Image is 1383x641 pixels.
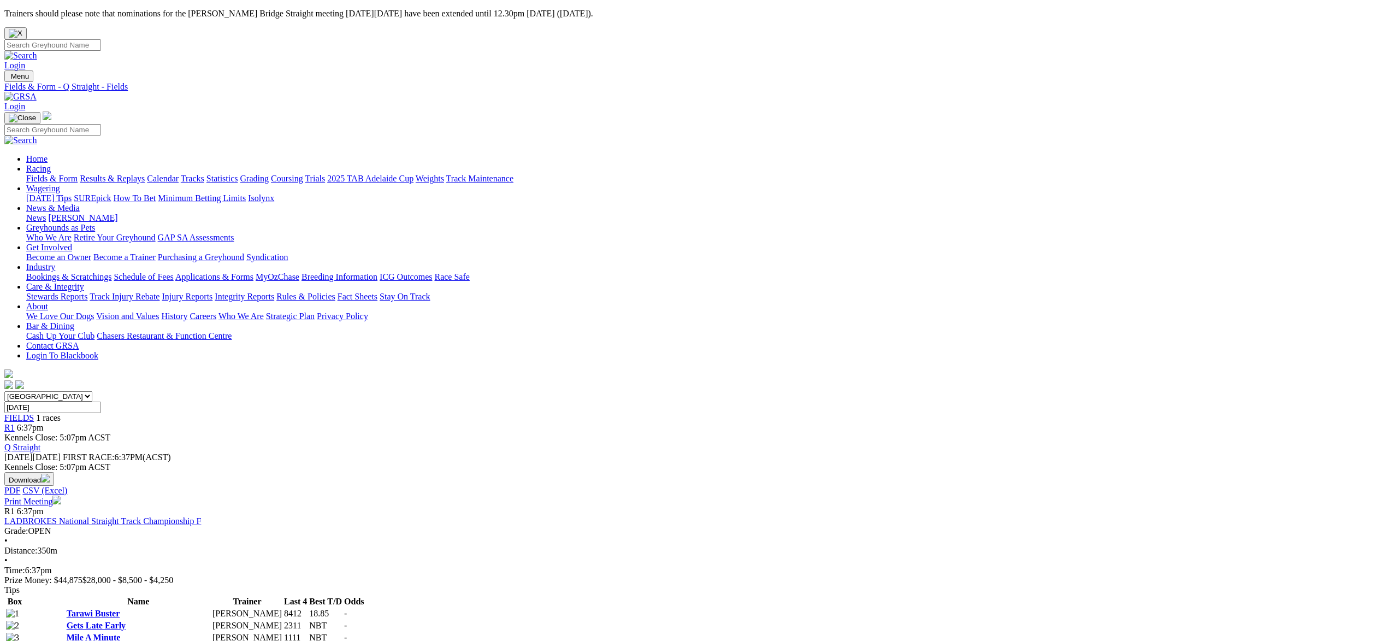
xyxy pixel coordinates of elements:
th: Last 4 [283,596,308,607]
span: Tips [4,585,20,595]
a: Q Straight [4,443,40,452]
a: Bar & Dining [26,321,74,331]
a: SUREpick [74,193,111,203]
div: News & Media [26,213,1379,223]
span: • [4,556,8,565]
span: Kennels Close: 5:07pm ACST [4,433,110,442]
a: Industry [26,262,55,272]
a: Stay On Track [380,292,430,301]
a: Calendar [147,174,179,183]
a: Integrity Reports [215,292,274,301]
input: Search [4,39,101,51]
a: Injury Reports [162,292,212,301]
th: Best T/D [309,596,342,607]
span: - [344,609,347,618]
a: Contact GRSA [26,341,79,350]
a: We Love Our Dogs [26,311,94,321]
div: Greyhounds as Pets [26,233,1379,243]
a: Privacy Policy [317,311,368,321]
div: Bar & Dining [26,331,1379,341]
a: Wagering [26,184,60,193]
a: PDF [4,486,20,495]
div: Care & Integrity [26,292,1379,302]
a: GAP SA Assessments [158,233,234,242]
a: History [161,311,187,321]
input: Select date [4,402,101,413]
span: [DATE] [4,452,61,462]
a: How To Bet [114,193,156,203]
a: Greyhounds as Pets [26,223,95,232]
span: FIRST RACE: [63,452,114,462]
img: Close [9,114,36,122]
a: Coursing [271,174,303,183]
img: Search [4,51,37,61]
a: Print Meeting [4,497,61,506]
a: Fact Sheets [338,292,377,301]
button: Toggle navigation [4,112,40,124]
span: 1 races [36,413,61,422]
a: Fields & Form [26,174,78,183]
a: Retire Your Greyhound [74,233,156,242]
a: Cash Up Your Club [26,331,94,340]
a: R1 [4,423,15,432]
button: Download [4,472,54,486]
img: Search [4,136,37,145]
a: Rules & Policies [276,292,335,301]
a: Gets Late Early [67,621,126,630]
img: 1 [6,609,19,619]
a: Racing [26,164,51,173]
a: Weights [416,174,444,183]
a: About [26,302,48,311]
a: 2025 TAB Adelaide Cup [327,174,413,183]
a: Tarawi Buster [67,609,120,618]
div: 350m [4,546,1379,556]
a: Chasers Restaurant & Function Centre [97,331,232,340]
a: [PERSON_NAME] [48,213,117,222]
a: Trials [305,174,325,183]
span: R1 [4,507,15,516]
a: Isolynx [248,193,274,203]
div: Industry [26,272,1379,282]
img: logo-grsa-white.png [43,111,51,120]
th: Name [66,596,211,607]
a: Track Maintenance [446,174,513,183]
a: Breeding Information [302,272,377,281]
a: Syndication [246,252,288,262]
div: OPEN [4,526,1379,536]
td: 18.85 [309,608,342,619]
div: About [26,311,1379,321]
a: Purchasing a Greyhound [158,252,244,262]
a: Login [4,61,25,70]
div: Racing [26,174,1379,184]
a: MyOzChase [256,272,299,281]
span: • [4,536,8,545]
a: News & Media [26,203,80,213]
img: logo-grsa-white.png [4,369,13,378]
a: Minimum Betting Limits [158,193,246,203]
span: Time: [4,566,25,575]
img: facebook.svg [4,380,13,389]
img: download.svg [41,474,50,483]
a: [DATE] Tips [26,193,72,203]
button: Close [4,27,27,39]
a: Applications & Forms [175,272,253,281]
th: Odds [344,596,364,607]
a: CSV (Excel) [22,486,67,495]
button: Toggle navigation [4,70,33,82]
a: Grading [240,174,269,183]
a: Tracks [181,174,204,183]
a: Care & Integrity [26,282,84,291]
th: Trainer [212,596,282,607]
a: Who We Are [218,311,264,321]
img: GRSA [4,92,37,102]
a: Vision and Values [96,311,159,321]
a: Statistics [206,174,238,183]
div: 6:37pm [4,566,1379,575]
span: [DATE] [4,452,33,462]
span: Box [8,597,22,606]
a: Careers [190,311,216,321]
div: Prize Money: $44,875 [4,575,1379,585]
a: Become an Owner [26,252,91,262]
a: Who We Are [26,233,72,242]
